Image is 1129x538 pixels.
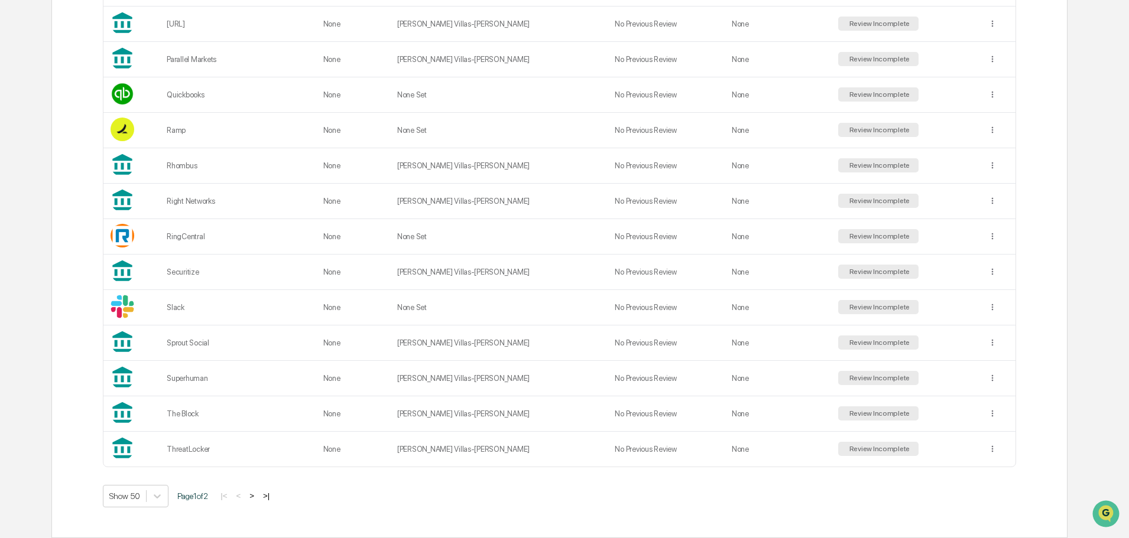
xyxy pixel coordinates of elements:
[40,90,194,102] div: Start new chat
[847,90,910,99] div: Review Incomplete
[608,325,724,361] td: No Previous Review
[111,118,134,141] img: Vendor Logo
[725,290,831,325] td: None
[316,113,390,148] td: None
[390,77,608,113] td: None Set
[725,219,831,255] td: None
[847,197,910,205] div: Review Incomplete
[608,113,724,148] td: No Previous Review
[167,90,309,99] div: Quickbooks
[608,396,724,432] td: No Previous Review
[847,19,910,28] div: Review Incomplete
[167,19,309,28] div: [URL]
[390,396,608,432] td: [PERSON_NAME] Villas-[PERSON_NAME]
[1091,499,1123,531] iframe: Open customer support
[201,94,215,108] button: Start new chat
[608,42,724,77] td: No Previous Review
[390,6,608,42] td: [PERSON_NAME] Villas-[PERSON_NAME]
[847,232,910,240] div: Review Incomplete
[390,42,608,77] td: [PERSON_NAME] Villas-[PERSON_NAME]
[608,432,724,467] td: No Previous Review
[40,102,150,112] div: We're available if you need us!
[847,55,910,63] div: Review Incomplete
[725,113,831,148] td: None
[111,295,134,318] img: Vendor Logo
[81,144,151,165] a: 🗄️Attestations
[725,77,831,113] td: None
[167,232,309,241] div: RingCentral
[12,90,33,112] img: 1746055101610-c473b297-6a78-478c-a979-82029cc54cd1
[725,184,831,219] td: None
[111,224,134,247] img: Vendor Logo
[167,126,309,135] div: Ramp
[7,167,79,188] a: 🔎Data Lookup
[847,338,910,347] div: Review Incomplete
[167,161,309,170] div: Rhombus
[390,219,608,255] td: None Set
[98,149,147,161] span: Attestations
[12,172,21,182] div: 🔎
[725,325,831,361] td: None
[83,200,143,209] a: Powered byPylon
[847,161,910,169] div: Review Incomplete
[390,290,608,325] td: None Set
[316,219,390,255] td: None
[232,491,244,501] button: <
[725,432,831,467] td: None
[608,6,724,42] td: No Previous Review
[725,148,831,184] td: None
[167,303,309,312] div: Slack
[167,197,309,206] div: Right Networks
[390,255,608,290] td: [PERSON_NAME] Villas-[PERSON_NAME]
[217,491,231,501] button: |<
[259,491,273,501] button: >|
[111,82,134,106] img: Vendor Logo
[167,338,309,347] div: Sprout Social
[316,432,390,467] td: None
[608,290,724,325] td: No Previous Review
[86,150,95,159] div: 🗄️
[725,6,831,42] td: None
[167,268,309,276] div: Securitize
[316,361,390,396] td: None
[390,184,608,219] td: [PERSON_NAME] Villas-[PERSON_NAME]
[390,113,608,148] td: None Set
[847,409,910,418] div: Review Incomplete
[246,491,258,501] button: >
[390,148,608,184] td: [PERSON_NAME] Villas-[PERSON_NAME]
[316,290,390,325] td: None
[167,445,309,454] div: ThreatLocker
[608,361,724,396] td: No Previous Review
[725,396,831,432] td: None
[12,150,21,159] div: 🖐️
[847,126,910,134] div: Review Incomplete
[725,361,831,396] td: None
[608,77,724,113] td: No Previous Review
[316,42,390,77] td: None
[24,171,74,183] span: Data Lookup
[316,325,390,361] td: None
[316,148,390,184] td: None
[24,149,76,161] span: Preclearance
[608,148,724,184] td: No Previous Review
[847,445,910,453] div: Review Incomplete
[12,25,215,44] p: How can we help?
[316,77,390,113] td: None
[316,184,390,219] td: None
[167,55,309,64] div: Parallel Markets
[167,409,309,418] div: The Block
[847,374,910,382] div: Review Incomplete
[316,255,390,290] td: None
[847,268,910,276] div: Review Incomplete
[390,432,608,467] td: [PERSON_NAME] Villas-[PERSON_NAME]
[167,374,309,383] div: Superhuman
[725,255,831,290] td: None
[316,6,390,42] td: None
[608,184,724,219] td: No Previous Review
[118,200,143,209] span: Pylon
[390,361,608,396] td: [PERSON_NAME] Villas-[PERSON_NAME]
[847,303,910,311] div: Review Incomplete
[7,144,81,165] a: 🖐️Preclearance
